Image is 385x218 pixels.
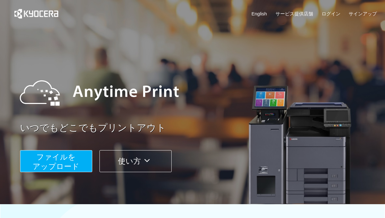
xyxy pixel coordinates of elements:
a: サインアップ [349,10,377,17]
a: ログイン [322,10,340,17]
a: English [252,10,267,17]
a: いつでもどこでもプリントアウト [20,121,381,135]
a: サービス提供店舗 [275,10,313,17]
button: ファイルを​​アップロード [20,150,92,172]
button: 使い方 [99,150,172,172]
span: ファイルを ​​アップロード [33,153,79,171]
